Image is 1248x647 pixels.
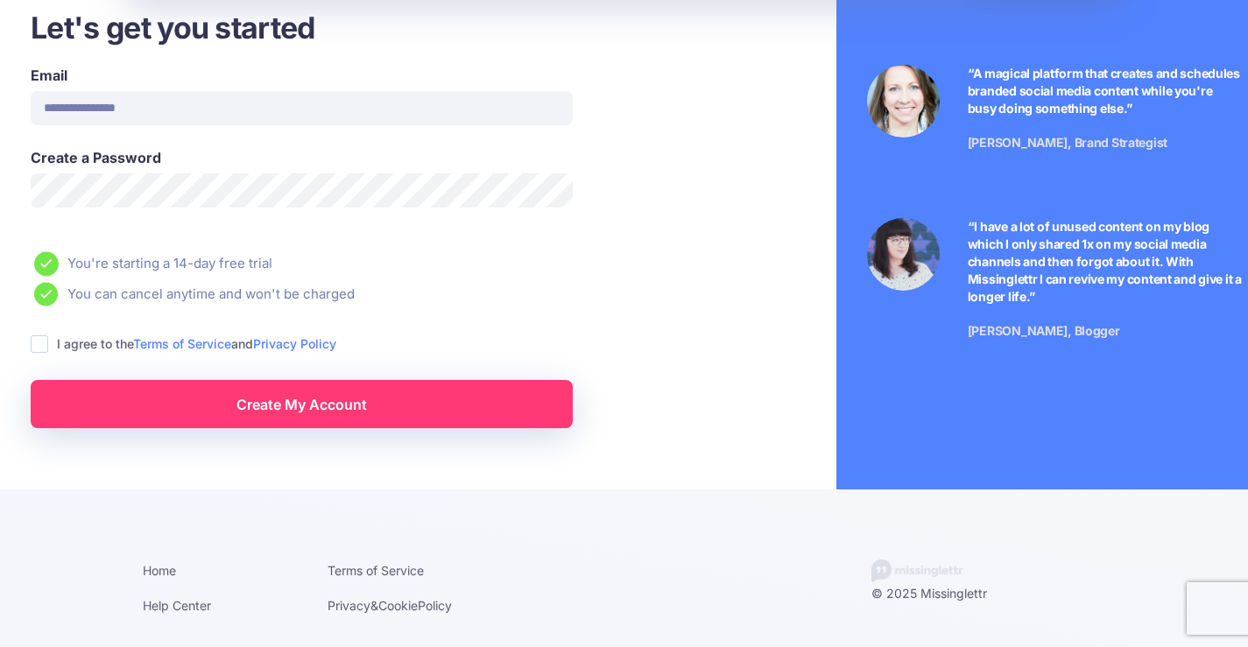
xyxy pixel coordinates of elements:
[31,282,687,307] li: You can cancel anytime and won't be charged
[968,218,1243,306] p: “I have a lot of unused content on my blog which I only shared 1x on my social media channels and...
[871,582,1119,604] div: © 2025 Missinglettr
[253,336,336,351] a: Privacy Policy
[133,336,231,351] a: Terms of Service
[867,65,940,137] img: Testimonial by Laura Stanik
[31,65,573,86] label: Email
[57,334,336,354] label: I agree to the and
[968,135,1167,150] span: [PERSON_NAME], Brand Strategist
[328,594,487,616] li: & Policy
[378,598,418,613] a: Cookie
[31,251,687,277] li: You're starting a 14-day free trial
[867,218,940,291] img: Testimonial by Jeniffer Kosche
[968,323,1120,338] span: [PERSON_NAME], Blogger
[31,147,573,168] label: Create a Password
[968,65,1243,117] p: “A magical platform that creates and schedules branded social media content while you're busy doi...
[328,563,424,578] a: Terms of Service
[31,8,687,47] h3: Let's get you started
